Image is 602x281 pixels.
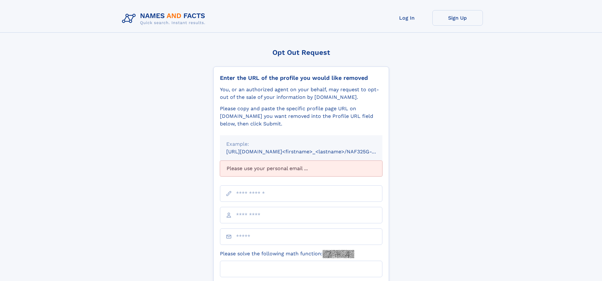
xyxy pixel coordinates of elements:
div: Please use your personal email ... [220,161,382,176]
label: Please solve the following math function: [220,250,354,258]
div: Please copy and paste the specific profile page URL on [DOMAIN_NAME] you want removed into the Pr... [220,105,382,128]
div: Opt Out Request [213,48,389,56]
a: Sign Up [432,10,483,26]
img: Logo Names and Facts [119,10,210,27]
div: You, or an authorized agent on your behalf, may request to opt-out of the sale of your informatio... [220,86,382,101]
div: Example: [226,140,376,148]
a: Log In [382,10,432,26]
div: Enter the URL of the profile you would like removed [220,74,382,81]
small: [URL][DOMAIN_NAME]<firstname>_<lastname>/NAF325G-xxxxxxxx [226,149,394,155]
